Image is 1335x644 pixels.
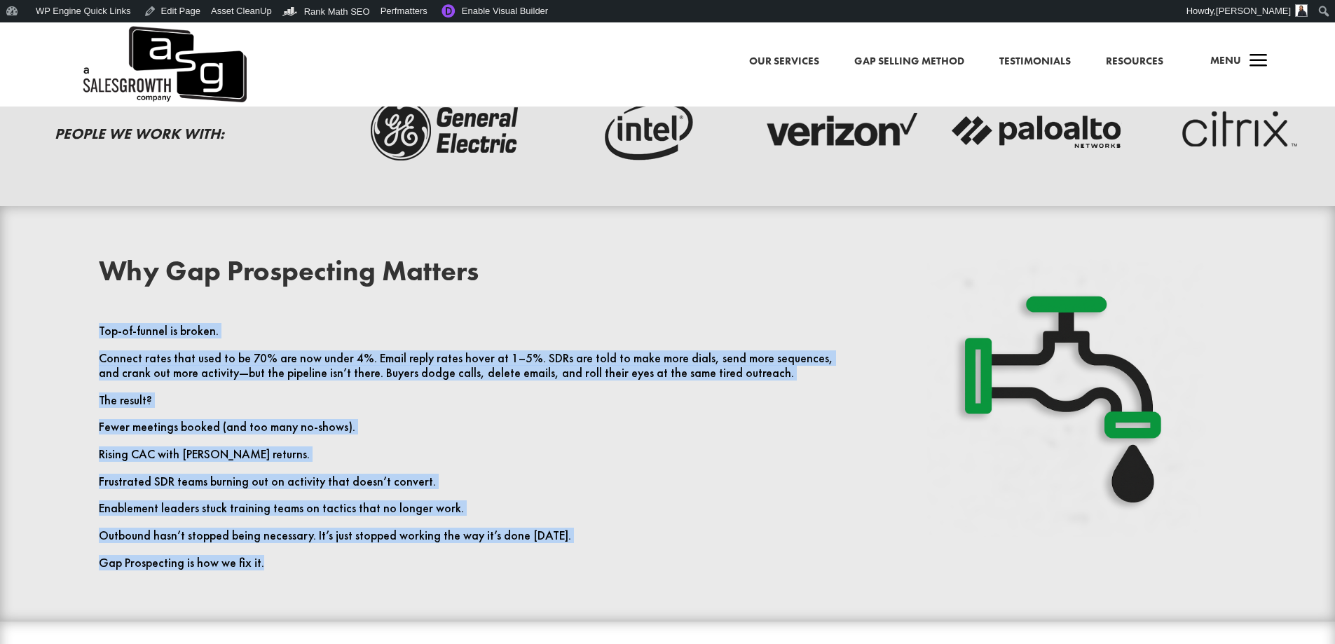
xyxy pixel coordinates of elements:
a: Gap Selling Method [854,53,964,71]
img: ASG Co. Logo [81,22,247,107]
span: Rank Math SEO [304,6,370,17]
img: Faucet Shadow [927,257,1207,537]
h2: Why Gap Prospecting Matters [99,257,836,292]
img: tab_keywords_by_traffic_grey.svg [139,88,151,100]
p: Top-of-funnel is broken. [99,324,836,351]
span: [PERSON_NAME] [1216,6,1291,16]
img: intel-logo-dark [556,96,731,166]
p: Rising CAC with [PERSON_NAME] returns. [99,447,836,474]
img: verizon-logo-dark [753,96,928,166]
span: Menu [1210,53,1241,67]
span: a [1245,48,1273,76]
a: A Sales Growth Company Logo [81,22,247,107]
p: Outbound hasn’t stopped being necessary. It’s just stopped working the way it’s done [DATE]. [99,528,836,556]
p: Connect rates that used to be 70% are now under 4%. Email reply rates hover at 1–5%. SDRs are tol... [99,351,836,393]
img: website_grey.svg [22,36,34,48]
div: Keywords by Traffic [155,90,236,99]
div: v 4.0.25 [39,22,69,34]
img: critix-logo-dark [1146,96,1322,166]
img: ge-logo-dark [359,96,534,166]
img: logo_orange.svg [22,22,34,34]
a: Testimonials [999,53,1071,71]
a: Our Services [749,53,819,71]
div: Domain: [DOMAIN_NAME] [36,36,154,48]
p: Fewer meetings booked (and too many no-shows). [99,420,836,447]
p: Gap Prospecting is how we fix it. [99,556,836,570]
img: tab_domain_overview_orange.svg [38,88,49,100]
p: The result? [99,393,836,420]
div: Domain Overview [53,90,125,99]
img: palato-networks-logo-dark [950,96,1125,166]
p: Frustrated SDR teams burning out on activity that doesn’t convert. [99,474,836,502]
a: Resources [1106,53,1163,71]
p: Enablement leaders stuck training teams on tactics that no longer work. [99,501,836,528]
